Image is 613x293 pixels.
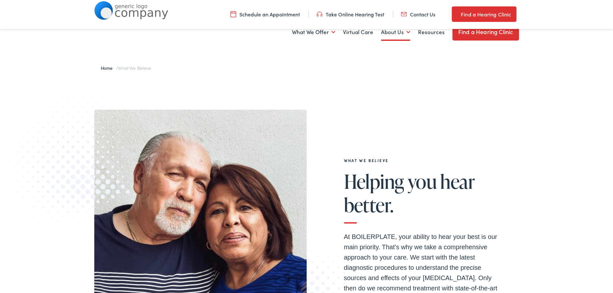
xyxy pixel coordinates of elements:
[381,20,410,44] a: About Us
[452,6,516,22] a: Find a Hearing Clinic
[292,20,335,44] a: What We Offer
[418,20,445,44] a: Resources
[408,171,437,192] span: you
[440,171,475,192] span: hear
[344,171,404,192] span: Helping
[344,158,498,163] h2: What We Believe
[401,11,435,18] a: Contact Us
[401,11,407,18] img: utility icon
[343,20,373,44] a: Virtual Care
[317,11,384,18] a: Take Online Hearing Test
[317,11,322,18] img: utility icon
[452,10,458,18] img: utility icon
[344,194,394,215] span: better.
[452,23,519,41] a: Find a Hearing Clinic
[230,11,236,18] img: utility icon
[230,11,300,18] a: Schedule an Appointment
